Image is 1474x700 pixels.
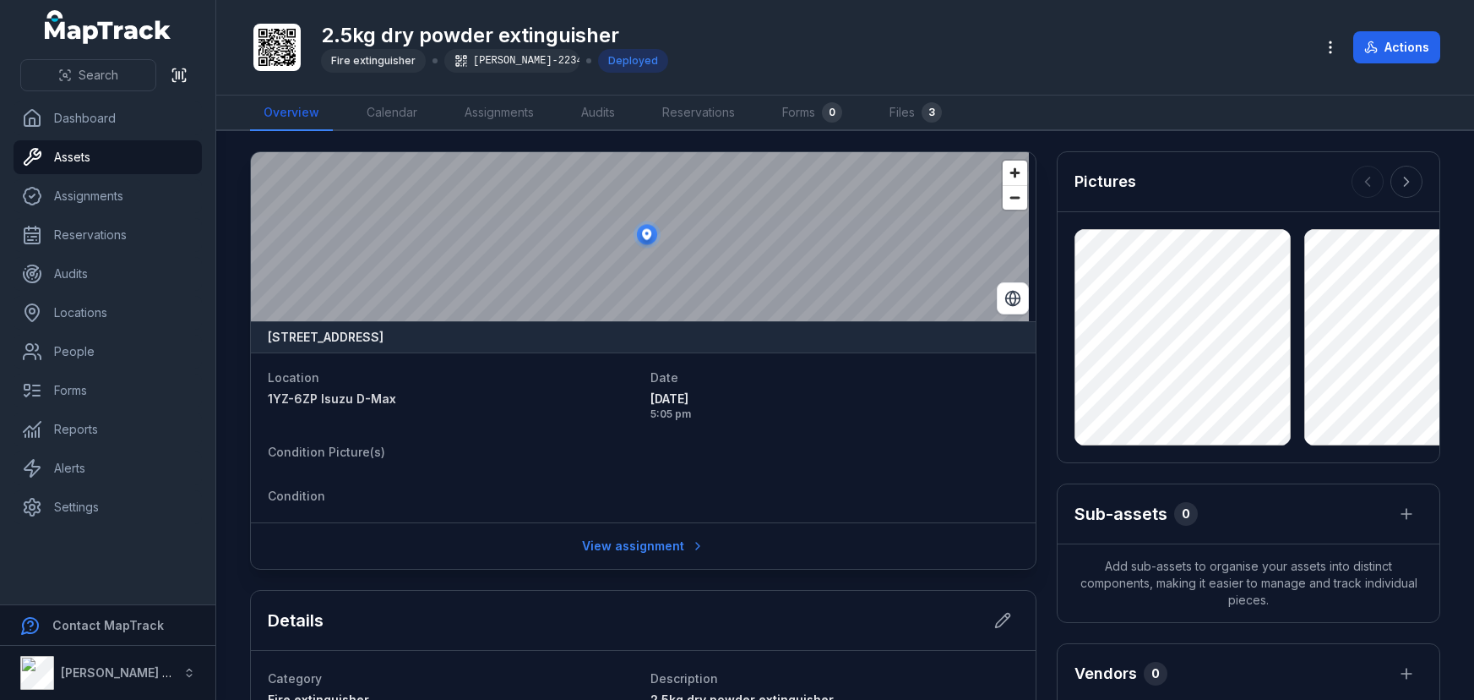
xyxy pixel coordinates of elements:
[1074,502,1167,526] h2: Sub-assets
[598,49,668,73] div: Deployed
[79,67,118,84] span: Search
[14,490,202,524] a: Settings
[922,102,942,123] div: 3
[20,59,156,91] button: Search
[250,96,333,131] a: Overview
[14,140,202,174] a: Assets
[568,96,628,131] a: Audits
[451,96,547,131] a: Assignments
[1003,161,1027,185] button: Zoom in
[268,329,383,346] strong: [STREET_ADDRESS]
[1074,662,1137,686] h3: Vendors
[14,218,202,252] a: Reservations
[650,391,1020,421] time: 8/26/2025, 5:05:00 PM
[1174,502,1198,526] div: 0
[14,179,202,213] a: Assignments
[61,665,178,680] strong: [PERSON_NAME] Air
[251,152,1029,321] canvas: Map
[268,489,325,503] span: Condition
[1058,544,1439,622] span: Add sub-assets to organise your assets into distinct components, making it easier to manage and t...
[14,413,202,446] a: Reports
[649,96,748,131] a: Reservations
[268,391,396,406] span: 1YZ-6ZP Isuzu D-Max
[876,96,955,131] a: Files3
[1144,662,1167,686] div: 0
[1074,170,1136,194] h3: Pictures
[650,391,1020,407] span: [DATE]
[268,370,319,385] span: Location
[650,407,1020,421] span: 5:05 pm
[1353,31,1440,63] button: Actions
[14,451,202,485] a: Alerts
[650,671,718,686] span: Description
[14,257,202,291] a: Audits
[14,296,202,330] a: Locations
[14,374,202,407] a: Forms
[268,609,324,632] h2: Details
[14,101,202,135] a: Dashboard
[268,445,385,459] span: Condition Picture(s)
[52,618,164,632] strong: Contact MapTrack
[268,671,322,686] span: Category
[769,96,856,131] a: Forms0
[14,335,202,369] a: People
[1003,185,1027,210] button: Zoom out
[321,22,668,49] h1: 2.5kg dry powder extinguisher
[444,49,579,73] div: [PERSON_NAME]-2234
[331,54,416,67] span: Fire extinguisher
[650,370,678,385] span: Date
[353,96,431,131] a: Calendar
[571,530,715,562] a: View assignment
[45,10,171,44] a: MapTrack
[997,282,1029,314] button: Switch to Satellite View
[268,391,637,407] a: 1YZ-6ZP Isuzu D-Max
[822,102,842,123] div: 0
